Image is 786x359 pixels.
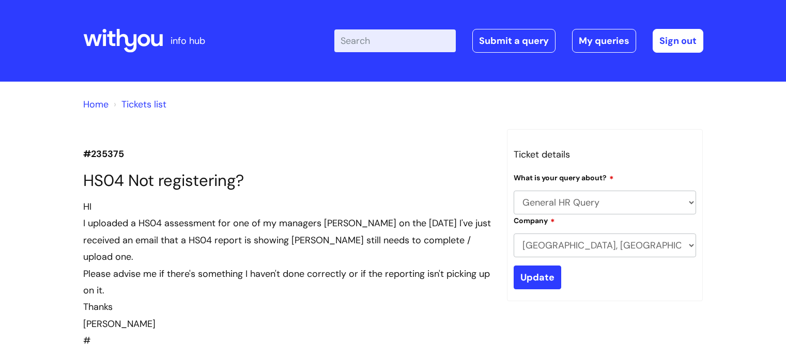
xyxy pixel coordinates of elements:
[83,146,491,162] p: #235375
[83,316,491,332] div: [PERSON_NAME]
[514,266,561,289] input: Update
[514,146,697,163] h3: Ticket details
[514,172,614,182] label: What is your query about?
[334,29,703,53] div: | -
[653,29,703,53] a: Sign out
[83,171,491,190] h1: HS04 Not registering?
[83,98,109,111] a: Home
[83,299,491,315] div: Thanks
[334,29,456,52] input: Search
[83,198,491,349] div: #
[111,96,166,113] li: Tickets list
[83,198,491,215] div: HI
[572,29,636,53] a: My queries
[83,266,491,299] div: Please advise me if there's something I haven't done correctly or if the reporting isn't picking ...
[121,98,166,111] a: Tickets list
[171,33,205,49] p: info hub
[83,215,491,265] div: I uploaded a HS04 assessment for one of my managers [PERSON_NAME] on the [DATE] I've just receive...
[514,215,555,225] label: Company
[83,96,109,113] li: Solution home
[472,29,556,53] a: Submit a query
